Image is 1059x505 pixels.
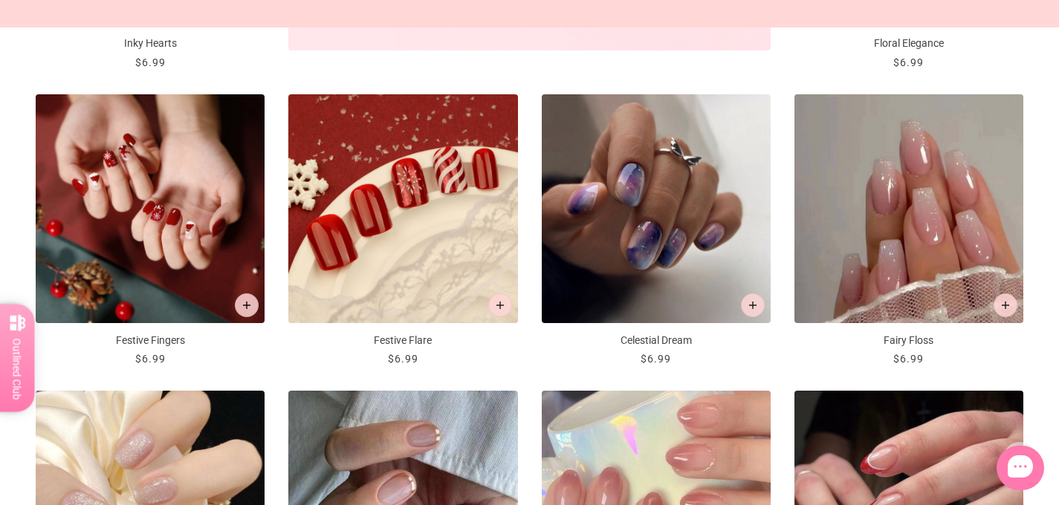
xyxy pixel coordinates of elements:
[641,353,671,365] span: $6.99
[794,36,1023,51] p: Floral Elegance
[741,293,765,317] button: Add to cart
[36,36,265,51] p: Inky Hearts
[235,293,259,317] button: Add to cart
[135,353,166,365] span: $6.99
[994,293,1017,317] button: Add to cart
[488,293,512,317] button: Add to cart
[542,94,771,367] a: Celestial Dream
[288,94,517,367] a: Festive Flare
[135,56,166,68] span: $6.99
[893,353,924,365] span: $6.99
[388,353,418,365] span: $6.99
[542,333,771,348] p: Celestial Dream
[36,94,265,323] img: festive-fingers-press-on-manicure_700x.jpg
[36,94,265,367] a: Festive Fingers
[893,56,924,68] span: $6.99
[288,333,517,348] p: Festive Flare
[36,333,265,348] p: Festive Fingers
[794,94,1023,367] a: Fairy Floss
[794,333,1023,348] p: Fairy Floss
